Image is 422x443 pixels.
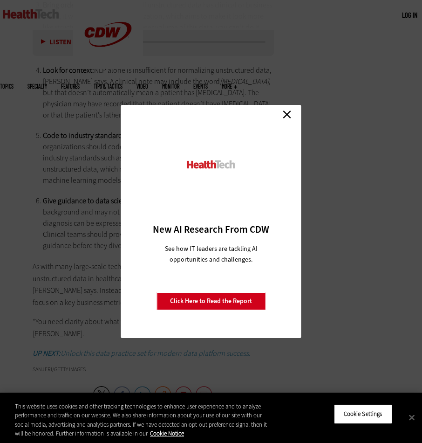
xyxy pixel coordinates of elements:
[154,243,269,265] p: See how IT leaders are tackling AI opportunities and challenges.
[186,159,237,169] img: HealthTech_0.png
[15,402,276,438] div: This website uses cookies and other tracking technologies to enhance user experience and to analy...
[280,107,294,121] a: Close
[402,407,422,428] button: Close
[157,292,265,310] a: Click Here to Read the Report
[150,429,184,437] a: More information about your privacy
[137,223,285,236] h3: New AI Research From CDW
[334,404,392,424] button: Cookie Settings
